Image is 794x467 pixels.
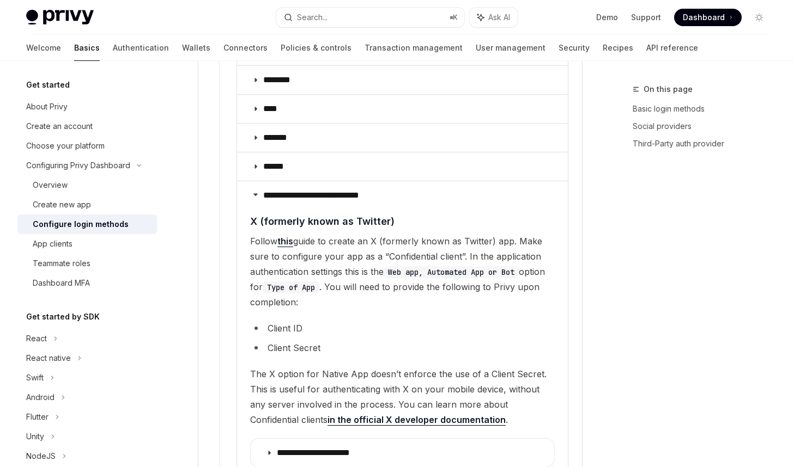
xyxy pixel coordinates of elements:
div: Flutter [26,410,49,423]
div: Teammate roles [33,257,90,270]
div: App clients [33,237,72,250]
span: Dashboard [683,12,725,23]
a: Dashboard MFA [17,273,157,293]
div: Choose your platform [26,139,105,152]
a: Third-Party auth provider [633,135,777,152]
a: Create an account [17,116,157,136]
span: Ask AI [488,12,510,23]
button: Search...⌘K [276,8,464,27]
a: User management [476,35,546,61]
div: Swift [26,371,44,384]
a: this [277,236,293,247]
div: Android [26,391,54,404]
div: React [26,332,47,345]
a: Create new app [17,195,157,214]
a: Welcome [26,35,61,61]
code: Web app, Automated App or Bot [384,266,519,278]
div: Overview [33,179,68,192]
div: Create an account [26,120,93,133]
a: Transaction management [365,35,463,61]
a: Dashboard [674,9,742,26]
h5: Get started [26,78,70,91]
span: The X option for Native App doesn’t enforce the use of a Client Secret. This is useful for authen... [250,366,555,427]
h5: Get started by SDK [26,310,100,323]
button: Toggle dark mode [750,9,768,26]
a: API reference [646,35,698,61]
a: About Privy [17,97,157,116]
code: Type of App [263,281,319,293]
div: React native [26,352,71,365]
span: On this page [644,83,693,96]
span: X (formerly known as Twitter) [250,214,395,229]
a: Configure login methods [17,214,157,234]
div: Dashboard MFA [33,276,90,290]
button: Ask AI [470,8,518,27]
img: light logo [26,10,94,25]
div: Configuring Privy Dashboard [26,159,130,172]
a: Authentication [113,35,169,61]
a: Recipes [603,35,633,61]
a: Security [559,35,590,61]
a: Basics [74,35,100,61]
div: About Privy [26,100,68,113]
div: NodeJS [26,450,56,463]
li: Client Secret [250,340,555,355]
a: Demo [596,12,618,23]
a: in the official X developer documentation [328,414,506,426]
a: Basic login methods [633,100,777,118]
a: Connectors [223,35,268,61]
div: Configure login methods [33,218,129,231]
div: Create new app [33,198,91,211]
a: Social providers [633,118,777,135]
a: Overview [17,175,157,195]
a: Wallets [182,35,210,61]
a: Choose your platform [17,136,157,156]
div: Search... [297,11,328,24]
span: Follow guide to create an X (formerly known as Twitter) app. Make sure to configure your app as a... [250,234,555,310]
a: App clients [17,234,157,254]
a: Support [631,12,661,23]
div: Unity [26,430,44,443]
span: ⌘ K [450,13,458,22]
a: Policies & controls [281,35,351,61]
a: Teammate roles [17,254,157,273]
li: Client ID [250,321,555,336]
